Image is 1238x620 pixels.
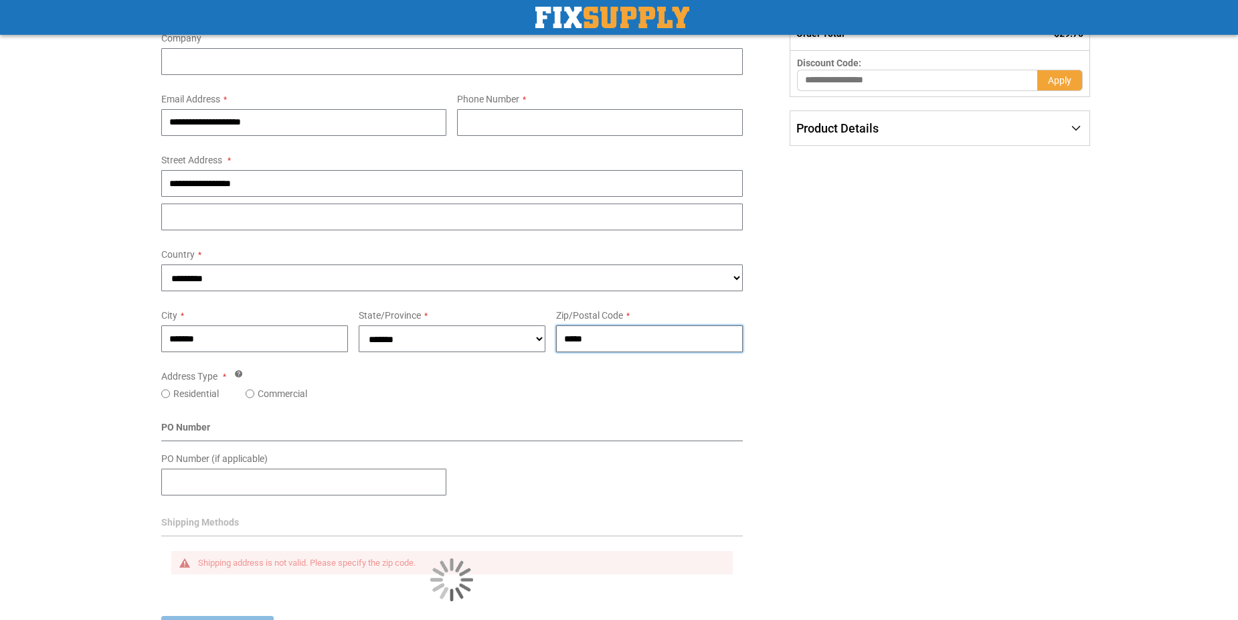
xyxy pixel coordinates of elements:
[161,310,177,321] span: City
[161,371,217,382] span: Address Type
[161,249,195,260] span: Country
[535,7,689,28] img: Fix Industrial Supply
[1054,28,1083,39] span: $29.70
[173,387,219,400] label: Residential
[161,420,743,441] div: PO Number
[161,94,220,104] span: Email Address
[535,7,689,28] a: store logo
[430,558,473,601] img: Loading...
[359,310,421,321] span: State/Province
[161,453,268,464] span: PO Number (if applicable)
[161,155,222,165] span: Street Address
[258,387,307,400] label: Commercial
[797,58,861,68] span: Discount Code:
[457,94,519,104] span: Phone Number
[161,33,201,44] span: Company
[1048,75,1071,86] span: Apply
[556,310,623,321] span: Zip/Postal Code
[1037,70,1083,91] button: Apply
[796,121,879,135] span: Product Details
[796,28,845,39] strong: Order Total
